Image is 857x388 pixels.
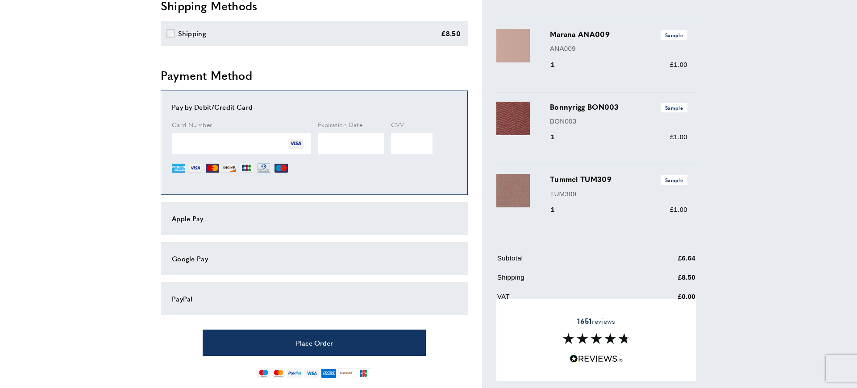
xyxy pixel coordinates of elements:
span: Expiration Date [318,120,362,129]
div: Shipping [178,28,206,39]
td: £6.64 [625,253,695,270]
span: Sample [661,103,687,112]
img: paypal [287,368,303,378]
p: ANA009 [550,43,687,54]
h3: Bonnyrigg BON003 [550,102,687,112]
img: Reviews section [563,333,630,344]
div: 1 [550,204,567,215]
div: 1 [550,59,567,70]
img: Bonnyrigg BON003 [496,102,530,135]
div: Apple Pay [172,213,457,224]
td: £0.00 [625,291,695,309]
img: DI.png [223,161,236,175]
div: £8.50 [441,28,461,39]
td: VAT [497,291,624,309]
img: discover [338,368,354,378]
span: £1.00 [670,206,687,213]
img: maestro [257,368,270,378]
img: Marana ANA009 [496,29,530,62]
img: Reviews.io 5 stars [570,355,623,363]
img: american-express [321,368,337,378]
span: CVV [391,120,404,129]
h2: Payment Method [161,67,468,83]
iframe: Secure Credit Card Frame - CVV [391,133,433,154]
div: PayPal [172,293,457,304]
td: Subtotal [497,253,624,270]
img: MI.png [275,161,288,175]
span: reviews [577,317,615,326]
span: Sample [661,175,687,185]
img: JCB.png [240,161,253,175]
img: Tummel TUM309 [496,174,530,207]
span: Sample [661,30,687,40]
img: jcb [356,368,371,378]
h3: Marana ANA009 [550,29,687,40]
button: Place Order [203,330,426,356]
iframe: Secure Credit Card Frame - Expiration Date [318,133,384,154]
img: AE.png [172,161,185,175]
img: MC.png [206,161,219,175]
span: Card Number [172,120,212,129]
td: Shipping [497,272,624,289]
h3: Tummel TUM309 [550,174,687,185]
img: mastercard [272,368,285,378]
img: VI.png [288,136,304,151]
span: £1.00 [670,61,687,68]
span: £1.00 [670,133,687,140]
p: BON003 [550,116,687,127]
div: 1 [550,132,567,142]
td: £8.50 [625,272,695,289]
strong: 1651 [577,316,591,326]
div: Pay by Debit/Credit Card [172,102,457,112]
div: Google Pay [172,253,457,264]
img: DN.png [257,161,271,175]
img: VI.png [189,161,202,175]
img: visa [304,368,319,378]
p: TUM309 [550,189,687,199]
iframe: Secure Credit Card Frame - Credit Card Number [172,133,311,154]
